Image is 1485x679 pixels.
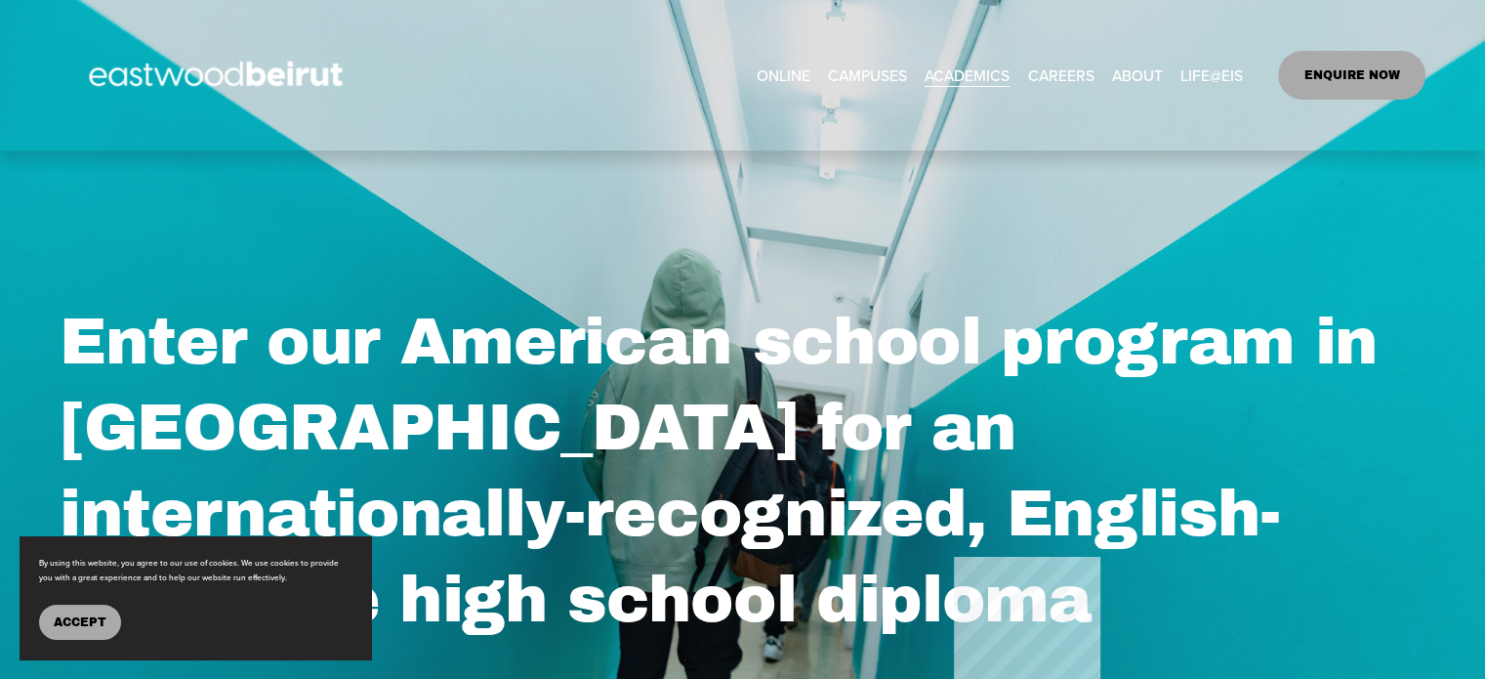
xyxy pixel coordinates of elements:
span: ABOUT [1112,62,1163,89]
span: Accept [54,615,106,629]
button: Accept [39,605,121,640]
a: ENQUIRE NOW [1278,51,1425,100]
p: By using this website, you agree to our use of cookies. We use cookies to provide you with a grea... [39,556,351,585]
span: LIFE@EIS [1180,62,1243,89]
a: folder dropdown [1112,60,1163,90]
a: folder dropdown [925,60,1010,90]
a: CAREERS [1027,60,1093,90]
h2: Enter our American school program in [GEOGRAPHIC_DATA] for an internationally-recognized, English... [60,299,1425,644]
a: ONLINE [757,60,810,90]
section: Cookie banner [20,536,371,659]
a: folder dropdown [828,60,907,90]
span: CAMPUSES [828,62,907,89]
img: EastwoodIS Global Site [60,25,378,125]
span: ACADEMICS [925,62,1010,89]
a: folder dropdown [1180,60,1243,90]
